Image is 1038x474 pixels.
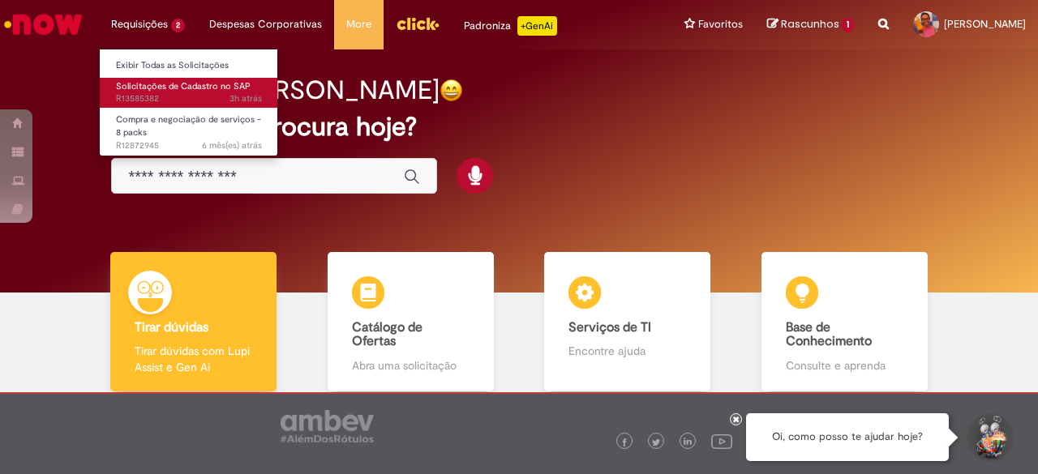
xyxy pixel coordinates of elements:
[736,252,954,392] a: Base de Conhecimento Consulte e aprenda
[135,319,208,335] b: Tirar dúvidas
[302,252,520,392] a: Catálogo de Ofertas Abra uma solicitação
[944,17,1026,31] span: [PERSON_NAME]
[135,343,252,375] p: Tirar dúvidas com Lupi Assist e Gen Ai
[281,410,374,442] img: logo_footer_ambev_rotulo_gray.png
[464,16,557,36] div: Padroniza
[85,252,302,392] a: Tirar dúvidas Tirar dúvidas com Lupi Assist e Gen Ai
[767,17,854,32] a: Rascunhos
[116,113,261,139] span: Compra e negociação de serviços - 8 packs
[396,11,440,36] img: click_logo_yellow_360x200.png
[202,139,262,152] time: 31/03/2025 15:53:03
[352,319,422,350] b: Catálogo de Ofertas
[698,16,743,32] span: Favoritos
[111,113,926,141] h2: O que você procura hoje?
[517,16,557,36] p: +GenAi
[711,430,732,451] img: logo_footer_youtube.png
[519,252,736,392] a: Serviços de TI Encontre ajuda
[229,92,262,105] time: 01/10/2025 11:23:01
[965,413,1014,462] button: Iniciar Conversa de Suporte
[346,16,371,32] span: More
[652,438,660,446] img: logo_footer_twitter.png
[111,16,168,32] span: Requisições
[781,16,839,32] span: Rascunhos
[229,92,262,105] span: 3h atrás
[171,19,185,32] span: 2
[568,319,651,335] b: Serviços de TI
[786,357,903,374] p: Consulte e aprenda
[116,139,262,152] span: R12872945
[116,80,251,92] span: Solicitações de Cadastro no SAP
[99,49,278,156] ul: Requisições
[842,18,854,32] span: 1
[116,92,262,105] span: R13585382
[440,79,463,102] img: happy-face.png
[684,438,692,447] img: logo_footer_linkedin.png
[100,111,278,146] a: Aberto R12872945 : Compra e negociação de serviços - 8 packs
[202,139,262,152] span: 6 mês(es) atrás
[2,8,85,41] img: ServiceNow
[100,57,278,75] a: Exibir Todas as Solicitações
[352,357,470,374] p: Abra uma solicitação
[620,438,628,446] img: logo_footer_facebook.png
[100,78,278,108] a: Aberto R13585382 : Solicitações de Cadastro no SAP
[209,16,322,32] span: Despesas Corporativas
[746,413,949,461] div: Oi, como posso te ajudar hoje?
[786,319,872,350] b: Base de Conhecimento
[568,343,686,359] p: Encontre ajuda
